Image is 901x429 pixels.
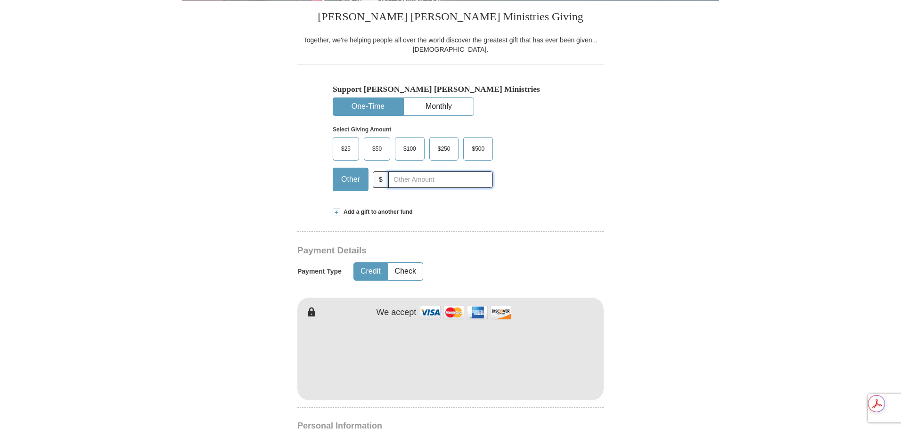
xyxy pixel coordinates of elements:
h5: Support [PERSON_NAME] [PERSON_NAME] Ministries [333,84,568,94]
span: $ [373,171,389,188]
button: Check [388,263,423,280]
div: Together, we're helping people all over the world discover the greatest gift that has ever been g... [297,35,604,54]
strong: Select Giving Amount [333,126,391,133]
button: One-Time [333,98,403,115]
span: Other [336,172,365,186]
span: $50 [368,142,386,156]
span: $500 [467,142,489,156]
button: Credit [354,263,387,280]
button: Monthly [404,98,474,115]
h4: We accept [377,308,417,318]
span: $250 [433,142,455,156]
img: credit cards accepted [418,302,513,323]
span: $25 [336,142,355,156]
h3: [PERSON_NAME] [PERSON_NAME] Ministries Giving [297,0,604,35]
h5: Payment Type [297,267,342,275]
input: Other Amount [388,171,493,188]
span: Add a gift to another fund [340,208,413,216]
span: $100 [399,142,421,156]
h3: Payment Details [297,245,538,256]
